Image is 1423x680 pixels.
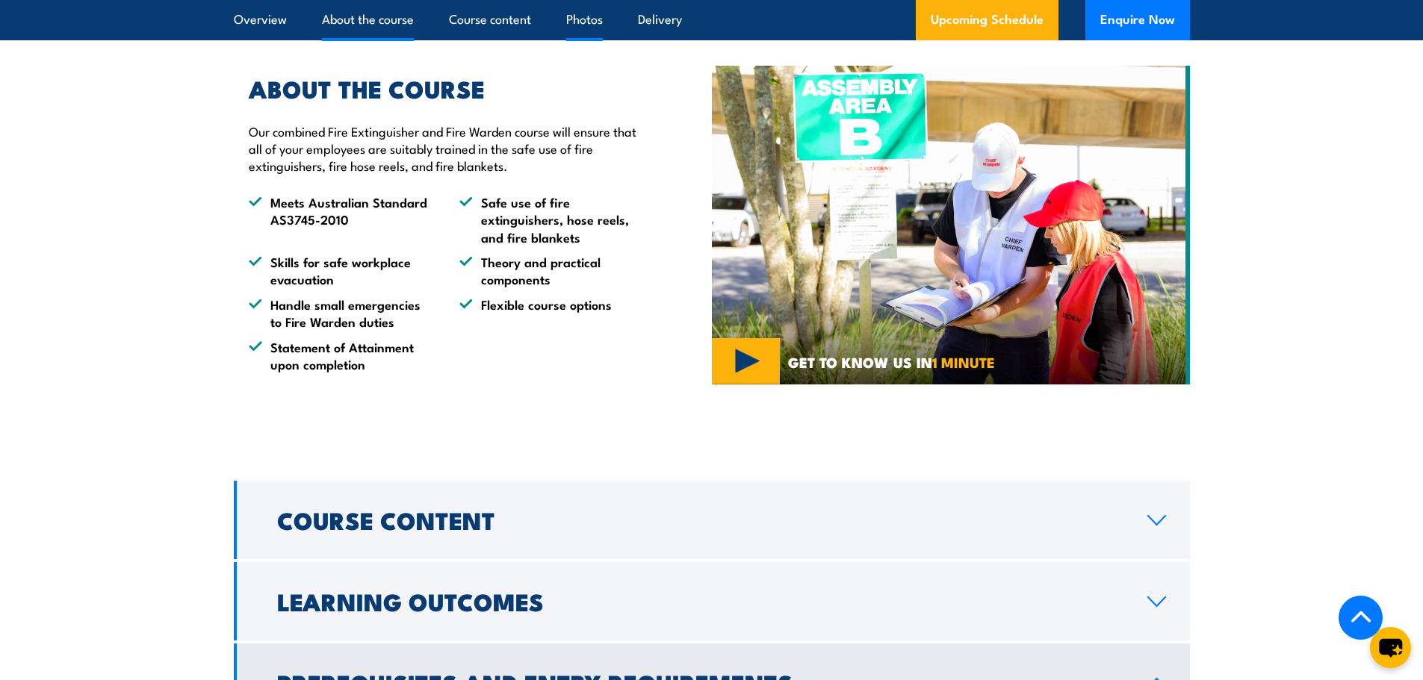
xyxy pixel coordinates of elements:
[712,66,1190,384] img: Fire Warden and Chief Fire Warden Training
[249,253,433,288] li: Skills for safe workplace evacuation
[249,122,643,175] p: Our combined Fire Extinguisher and Fire Warden course will ensure that all of your employees are ...
[249,193,433,246] li: Meets Australian Standard AS3745-2010
[932,351,995,372] strong: 1 MINUTE
[459,253,643,288] li: Theory and practical components
[249,338,433,373] li: Statement of Attainment upon completion
[277,590,1123,611] h2: Learning Outcomes
[459,193,643,246] li: Safe use of fire extinguishers, hose reels, and fire blankets
[249,78,643,99] h2: ABOUT THE COURSE
[788,355,995,369] span: GET TO KNOW US IN
[277,509,1123,530] h2: Course Content
[234,481,1190,559] a: Course Content
[1370,627,1411,668] button: chat-button
[234,562,1190,640] a: Learning Outcomes
[459,296,643,331] li: Flexible course options
[249,296,433,331] li: Handle small emergencies to Fire Warden duties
